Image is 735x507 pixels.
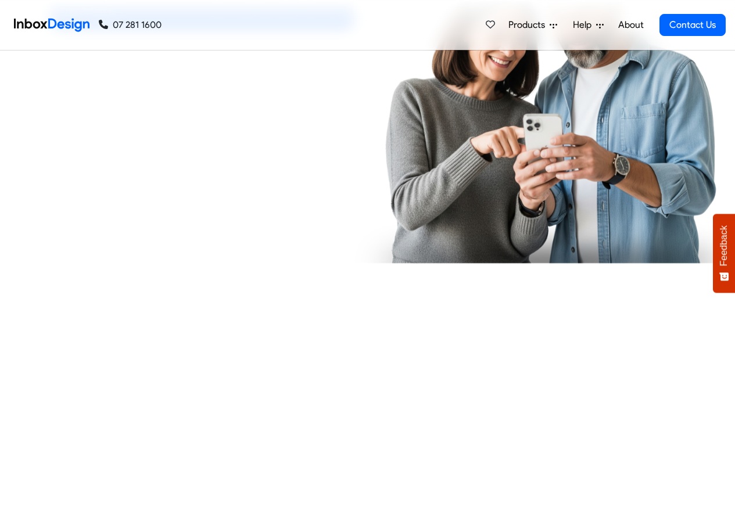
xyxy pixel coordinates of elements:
[615,13,647,37] a: About
[573,18,596,32] span: Help
[99,18,162,32] a: 07 281 1600
[508,18,550,32] span: Products
[713,214,735,293] button: Feedback - Show survey
[568,13,608,37] a: Help
[504,13,562,37] a: Products
[719,225,729,266] span: Feedback
[659,14,726,36] a: Contact Us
